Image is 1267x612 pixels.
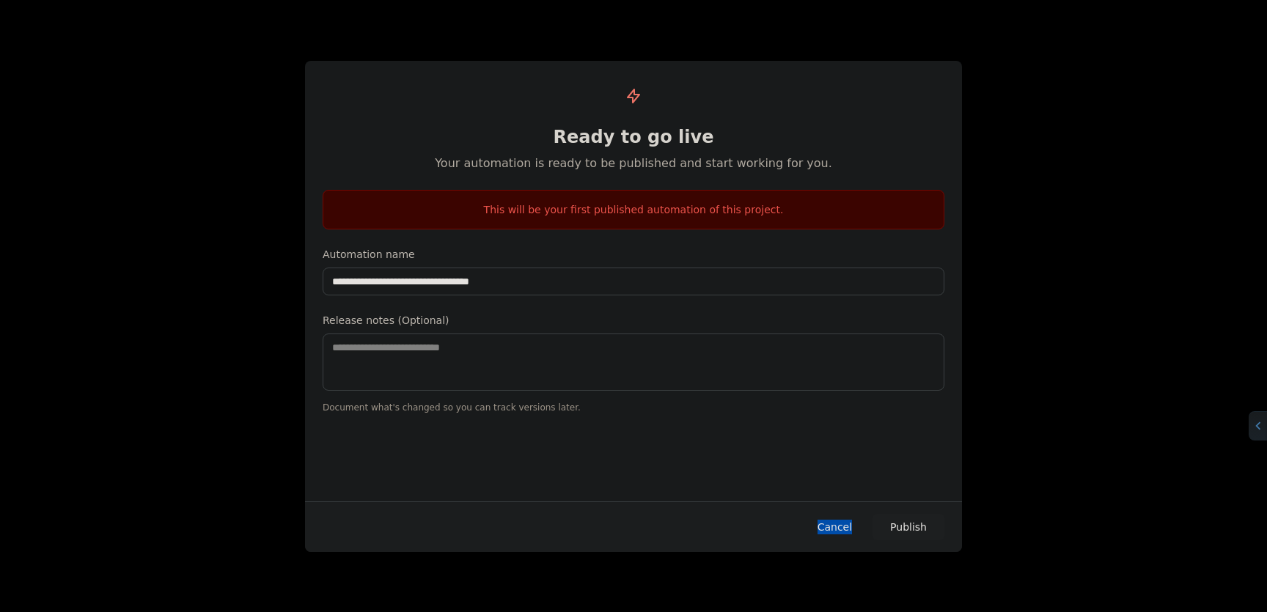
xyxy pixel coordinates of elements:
h1: Ready to go live [323,125,944,149]
p: This will be your first published automation of this project. [323,202,944,217]
p: Your automation is ready to be published and start working for you. [323,155,944,172]
label: Automation name [323,247,944,262]
button: Cancel [806,514,864,540]
label: Release notes (Optional) [323,313,944,328]
button: Publish [873,514,944,540]
p: Document what's changed so you can track versions later. [323,402,944,413]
